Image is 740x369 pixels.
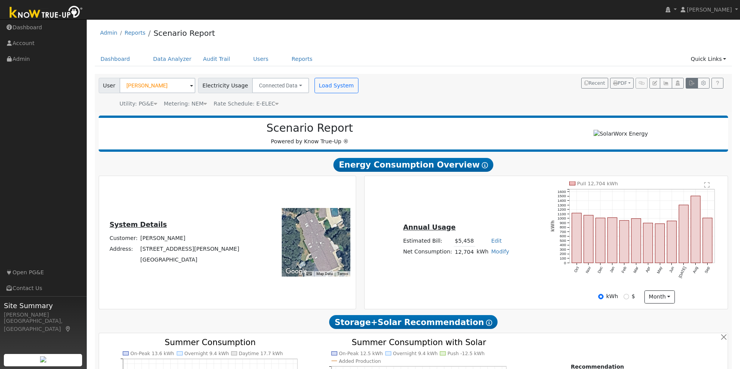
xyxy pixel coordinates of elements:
button: Map Data [316,271,333,277]
img: retrieve [40,356,46,362]
a: Open this area in Google Maps (opens a new window) [284,267,309,277]
text: 1400 [557,198,566,203]
text: 700 [560,230,566,234]
button: Export Interval Data [686,78,698,89]
a: Dashboard [95,52,136,66]
span: [PERSON_NAME] [687,7,732,13]
div: Utility: PG&E [119,100,157,108]
button: Multi-Series Graph [660,78,672,89]
rect: onclick="" [631,219,641,263]
a: Map [65,326,72,332]
div: Metering: NEM [164,100,207,108]
text: [DATE] [678,266,687,278]
text: Apr [645,266,651,273]
a: Reports [286,52,318,66]
a: Edit [491,238,501,244]
rect: onclick="" [595,218,605,263]
a: Terms (opens in new tab) [337,272,348,276]
input: Select a User [119,78,195,93]
text: May [656,266,663,274]
text: On-Peak 13.6 kWh [130,351,174,357]
td: [STREET_ADDRESS][PERSON_NAME] [139,244,241,255]
a: Modify [491,248,509,255]
a: Scenario Report [153,29,215,38]
rect: onclick="" [703,218,713,263]
u: System Details [109,221,167,228]
text: 1300 [557,203,566,207]
text: 900 [560,221,566,225]
rect: onclick="" [643,223,653,263]
input: $ [624,294,629,299]
text: 1600 [557,190,566,194]
button: Settings [698,78,710,89]
button: Keyboard shortcuts [306,271,312,277]
button: Login As [672,78,684,89]
td: [PERSON_NAME] [139,233,241,244]
rect: onclick="" [667,221,677,263]
div: [GEOGRAPHIC_DATA], [GEOGRAPHIC_DATA] [4,317,82,333]
a: Audit Trail [197,52,236,66]
button: Edit User [649,78,660,89]
text: 800 [560,225,566,229]
text: Summer Consumption with Solar [352,338,486,347]
button: Recent [581,78,608,89]
span: Storage+Solar Recommendation [329,315,497,329]
text: Jan [609,266,616,273]
rect: onclick="" [584,215,594,263]
button: Connected Data [252,78,309,93]
text: Dec [597,266,603,274]
span: Site Summary [4,300,82,311]
text: kWh [550,220,555,232]
a: Data Analyzer [147,52,197,66]
div: Powered by Know True-Up ® [103,122,517,146]
text: Sep [704,266,711,274]
td: Estimated Bill: [402,235,453,247]
td: 12,704 [454,247,475,258]
text: Daytime 17.7 kWh [239,351,283,357]
u: Annual Usage [403,223,456,231]
a: Admin [100,30,118,36]
i: Show Help [486,320,492,326]
text: Aug [692,266,699,274]
rect: onclick="" [619,220,629,263]
rect: onclick="" [679,205,689,263]
text: 600 [560,234,566,238]
text: Feb [621,266,627,274]
text: Overnight 9.4 kWh [184,351,229,357]
td: Address: [108,244,139,255]
h2: Scenario Report [106,122,513,135]
text: 200 [560,252,566,256]
label: kWh [606,292,618,300]
a: Users [247,52,274,66]
rect: onclick="" [655,224,665,263]
a: Reports [124,30,145,36]
text: Oct [573,266,580,273]
span: User [99,78,120,93]
td: kWh [475,247,490,258]
div: [PERSON_NAME] [4,311,82,319]
text:  [705,182,710,188]
text: 0 [564,261,566,265]
span: Energy Consumption Overview [333,158,493,172]
span: PDF [613,81,627,86]
rect: onclick="" [572,213,582,263]
text: Added Production [339,359,381,364]
rect: onclick="" [691,196,701,263]
text: 1200 [557,207,566,211]
rect: onclick="" [607,218,617,263]
text: Pull 12,704 kWh [577,181,618,186]
text: 1000 [557,216,566,220]
img: SolarWorx Energy [594,130,648,138]
img: Know True-Up [6,4,87,22]
td: Net Consumption: [402,247,453,258]
text: On-Peak 12.5 kWh [339,351,383,357]
a: Help Link [711,78,723,89]
img: Google [284,267,309,277]
span: Alias: HETOUD [214,101,279,107]
button: Load System [314,78,358,93]
text: Push -12.5 kWh [447,351,484,357]
text: Jun [668,266,675,273]
text: 1100 [557,212,566,216]
text: 100 [560,256,566,260]
text: 400 [560,243,566,247]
